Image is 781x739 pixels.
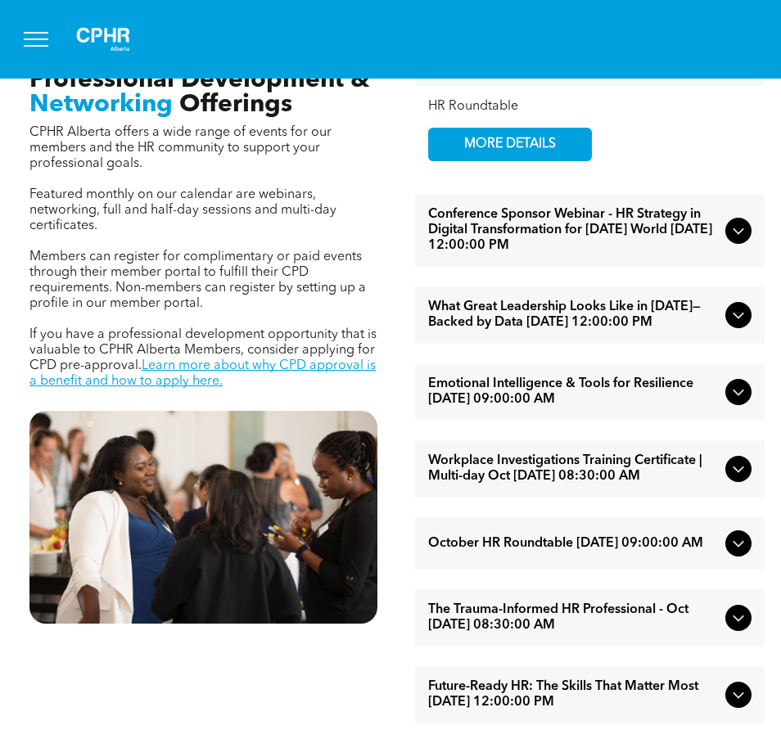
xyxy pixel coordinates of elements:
span: Professional Development & [29,68,369,92]
span: CPHR Alberta offers a wide range of events for our members and the HR community to support your p... [29,126,332,170]
span: If you have a professional development opportunity that is valuable to CPHR Alberta Members, cons... [29,328,377,372]
span: Workplace Investigations Training Certificate | Multi-day Oct [DATE] 08:30:00 AM [428,453,719,484]
button: menu [15,18,57,61]
span: Featured monthly on our calendar are webinars, networking, full and half-day sessions and multi-d... [29,188,336,232]
a: Learn more about why CPD approval is a benefit and how to apply here. [29,359,376,388]
span: What Great Leadership Looks Like in [DATE]—Backed by Data [DATE] 12:00:00 PM [428,300,719,331]
span: MORE DETAILS [445,128,575,160]
img: A white background with a few lines on it [62,13,144,65]
span: Emotional Intelligence & Tools for Resilience [DATE] 09:00:00 AM [428,376,719,408]
a: MORE DETAILS [428,128,592,161]
span: The Trauma-Informed HR Professional - Oct [DATE] 08:30:00 AM [428,602,719,633]
div: HR Roundtable [428,99,752,115]
span: Conference Sponsor Webinar - HR Strategy in Digital Transformation for [DATE] World [DATE] 12:00:... [428,207,719,254]
span: October HR Roundtable [DATE] 09:00:00 AM [428,536,719,552]
span: Offerings [179,92,292,117]
span: Members can register for complimentary or paid events through their member portal to fulfill thei... [29,250,366,310]
span: Networking [29,92,173,117]
span: Future-Ready HR: The Skills That Matter Most [DATE] 12:00:00 PM [428,679,719,710]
